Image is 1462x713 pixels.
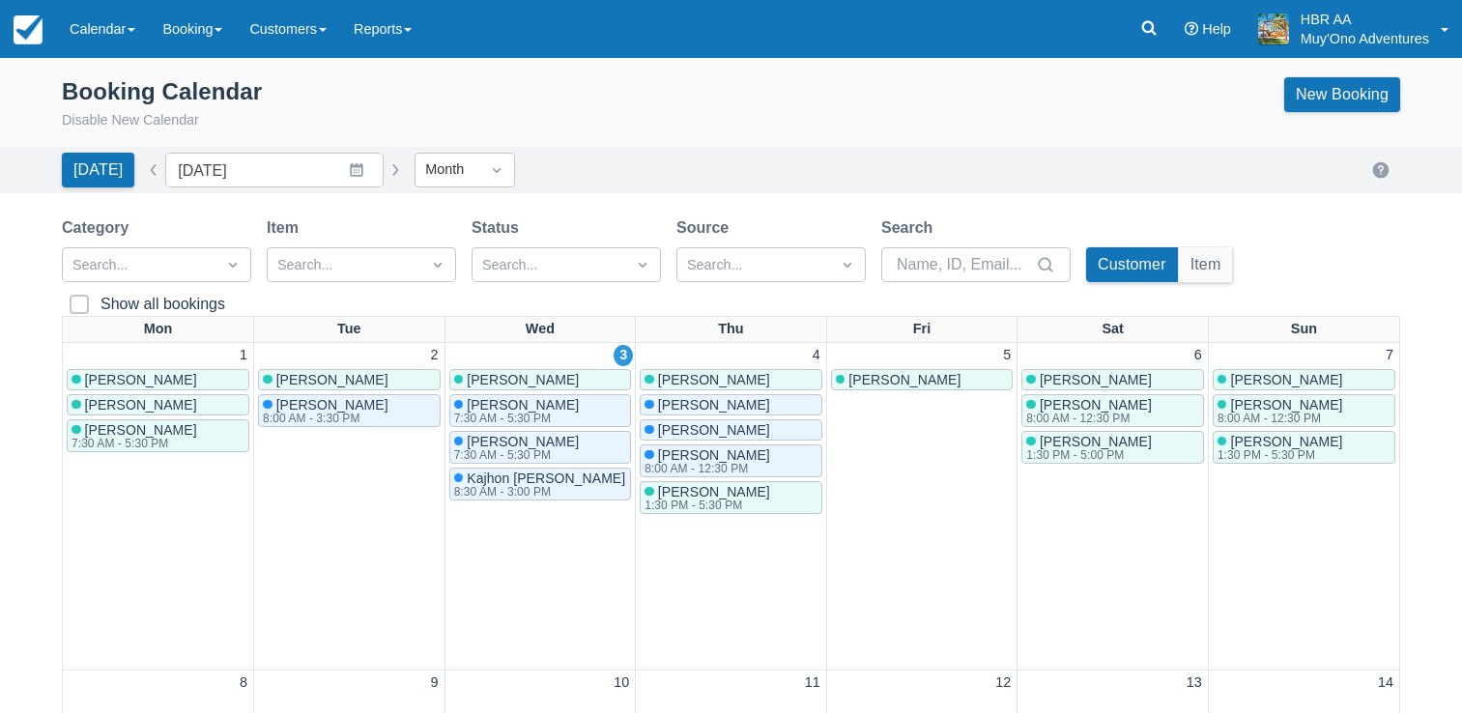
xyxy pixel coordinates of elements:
[467,434,579,449] span: [PERSON_NAME]
[236,345,251,366] a: 1
[85,372,197,387] span: [PERSON_NAME]
[640,369,822,390] a: [PERSON_NAME]
[1040,397,1152,413] span: [PERSON_NAME]
[467,397,579,413] span: [PERSON_NAME]
[658,447,770,463] span: [PERSON_NAME]
[1026,413,1148,424] div: 8:00 AM - 12:30 PM
[714,317,747,342] a: Thu
[62,153,134,187] button: [DATE]
[276,372,388,387] span: [PERSON_NAME]
[67,369,249,390] a: [PERSON_NAME]
[848,372,960,387] span: [PERSON_NAME]
[640,444,822,477] a: [PERSON_NAME]8:00 AM - 12:30 PM
[1021,369,1204,390] a: [PERSON_NAME]
[263,413,385,424] div: 8:00 AM - 3:30 PM
[223,255,243,274] span: Dropdown icon
[449,468,632,500] a: Kajhon [PERSON_NAME]8:30 AM - 3:00 PM
[1190,345,1206,366] a: 6
[1086,247,1178,282] button: Customer
[1179,247,1233,282] button: Item
[1202,21,1231,37] span: Help
[62,110,199,131] button: Disable New Calendar
[472,216,527,240] label: Status
[522,317,559,342] a: Wed
[658,372,770,387] span: [PERSON_NAME]
[427,672,443,694] a: 9
[1287,317,1321,342] a: Sun
[1021,431,1204,464] a: [PERSON_NAME]1:30 PM - 5:00 PM
[1213,394,1395,427] a: [PERSON_NAME]8:00 AM - 12:30 PM
[454,486,622,498] div: 8:30 AM - 3:00 PM
[85,422,197,438] span: [PERSON_NAME]
[1021,394,1204,427] a: [PERSON_NAME]8:00 AM - 12:30 PM
[640,419,822,441] a: [PERSON_NAME]
[449,394,632,427] a: [PERSON_NAME]7:30 AM - 5:30 PM
[62,216,136,240] label: Category
[258,394,441,427] a: [PERSON_NAME]8:00 AM - 3:30 PM
[1230,397,1342,413] span: [PERSON_NAME]
[1026,449,1148,461] div: 1:30 PM - 5:00 PM
[236,672,251,694] a: 8
[454,449,576,461] div: 7:30 AM - 5:30 PM
[427,345,443,366] a: 2
[809,345,824,366] a: 4
[165,153,384,187] input: Date
[1374,672,1397,694] a: 14
[1218,449,1339,461] div: 1:30 PM - 5:30 PM
[831,369,1014,390] a: [PERSON_NAME]
[1301,10,1429,29] p: HBR AA
[67,394,249,415] a: [PERSON_NAME]
[72,438,193,449] div: 7:30 AM - 5:30 PM
[1382,345,1397,366] a: 7
[801,672,824,694] a: 11
[1230,434,1342,449] span: [PERSON_NAME]
[658,397,770,413] span: [PERSON_NAME]
[999,345,1015,366] a: 5
[140,317,177,342] a: Mon
[487,160,506,180] span: Dropdown icon
[897,247,1032,282] input: Name, ID, Email...
[909,317,934,342] a: Fri
[428,255,447,274] span: Dropdown icon
[1213,431,1395,464] a: [PERSON_NAME]1:30 PM - 5:30 PM
[449,431,632,464] a: [PERSON_NAME]7:30 AM - 5:30 PM
[467,372,579,387] span: [PERSON_NAME]
[67,419,249,452] a: [PERSON_NAME]7:30 AM - 5:30 PM
[881,216,940,240] label: Search
[1098,317,1127,342] a: Sat
[645,499,766,511] div: 1:30 PM - 5:30 PM
[258,369,441,390] a: [PERSON_NAME]
[640,394,822,415] a: [PERSON_NAME]
[1284,77,1400,112] a: New Booking
[658,422,770,438] span: [PERSON_NAME]
[1183,672,1206,694] a: 13
[14,15,43,44] img: checkfront-main-nav-mini-logo.png
[62,77,262,106] div: Booking Calendar
[838,255,857,274] span: Dropdown icon
[467,471,625,486] span: Kajhon [PERSON_NAME]
[425,159,470,181] div: Month
[1230,372,1342,387] span: [PERSON_NAME]
[645,463,766,474] div: 8:00 AM - 12:30 PM
[1258,14,1289,44] img: A20
[276,397,388,413] span: [PERSON_NAME]
[1218,413,1339,424] div: 8:00 AM - 12:30 PM
[633,255,652,274] span: Dropdown icon
[1185,22,1198,36] i: Help
[333,317,365,342] a: Tue
[676,216,736,240] label: Source
[267,216,306,240] label: Item
[1040,372,1152,387] span: [PERSON_NAME]
[991,672,1015,694] a: 12
[100,295,225,314] div: Show all bookings
[1213,369,1395,390] a: [PERSON_NAME]
[614,345,633,366] a: 3
[640,481,822,514] a: [PERSON_NAME]1:30 PM - 5:30 PM
[658,484,770,499] span: [PERSON_NAME]
[449,369,632,390] a: [PERSON_NAME]
[1301,29,1429,48] p: Muy'Ono Adventures
[610,672,633,694] a: 10
[1040,434,1152,449] span: [PERSON_NAME]
[454,413,576,424] div: 7:30 AM - 5:30 PM
[85,397,197,413] span: [PERSON_NAME]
